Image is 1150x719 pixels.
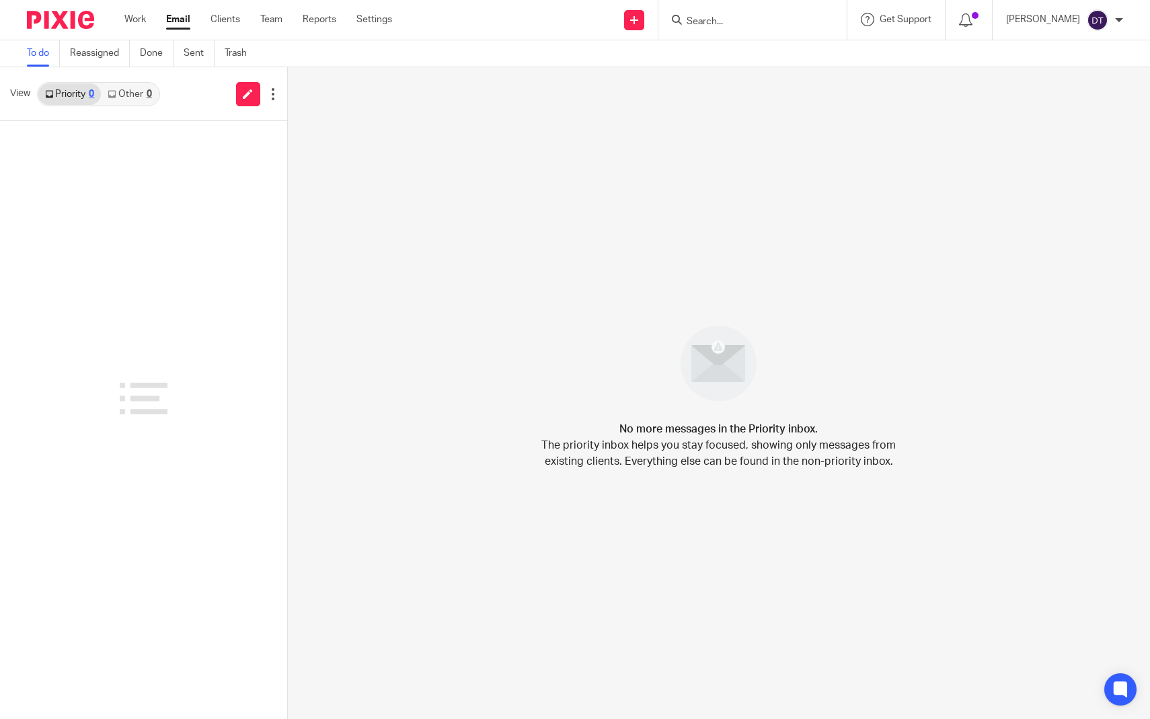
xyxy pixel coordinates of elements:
span: View [10,87,30,101]
span: Get Support [880,15,931,24]
a: To do [27,40,60,67]
img: image [672,317,765,410]
a: Sent [184,40,215,67]
input: Search [685,16,806,28]
p: [PERSON_NAME] [1006,13,1080,26]
a: Work [124,13,146,26]
a: Other0 [101,83,158,105]
p: The priority inbox helps you stay focused, showing only messages from existing clients. Everythin... [541,437,897,469]
a: Email [166,13,190,26]
div: 0 [89,89,94,99]
a: Priority0 [38,83,101,105]
a: Done [140,40,174,67]
img: Pixie [27,11,94,29]
a: Team [260,13,282,26]
a: Trash [225,40,257,67]
a: Clients [210,13,240,26]
img: svg%3E [1087,9,1108,31]
a: Settings [356,13,392,26]
a: Reassigned [70,40,130,67]
div: 0 [147,89,152,99]
a: Reports [303,13,336,26]
h4: No more messages in the Priority inbox. [619,421,818,437]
